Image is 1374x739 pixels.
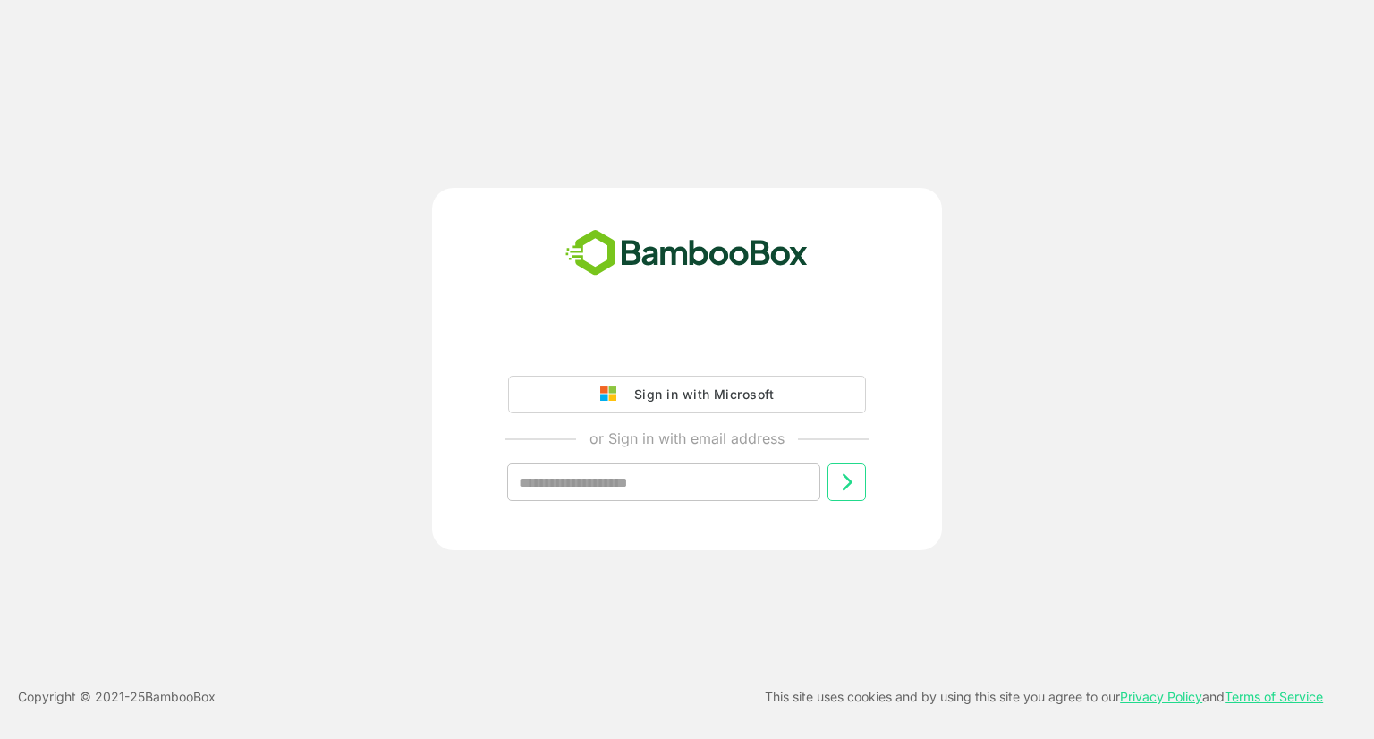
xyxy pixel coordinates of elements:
a: Privacy Policy [1120,689,1202,704]
div: Sign in with Microsoft [625,383,774,406]
button: Sign in with Microsoft [508,376,866,413]
p: or Sign in with email address [589,428,785,449]
p: This site uses cookies and by using this site you agree to our and [765,686,1323,708]
p: Copyright © 2021- 25 BambooBox [18,686,216,708]
a: Terms of Service [1225,689,1323,704]
img: bamboobox [556,224,818,283]
img: google [600,386,625,403]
